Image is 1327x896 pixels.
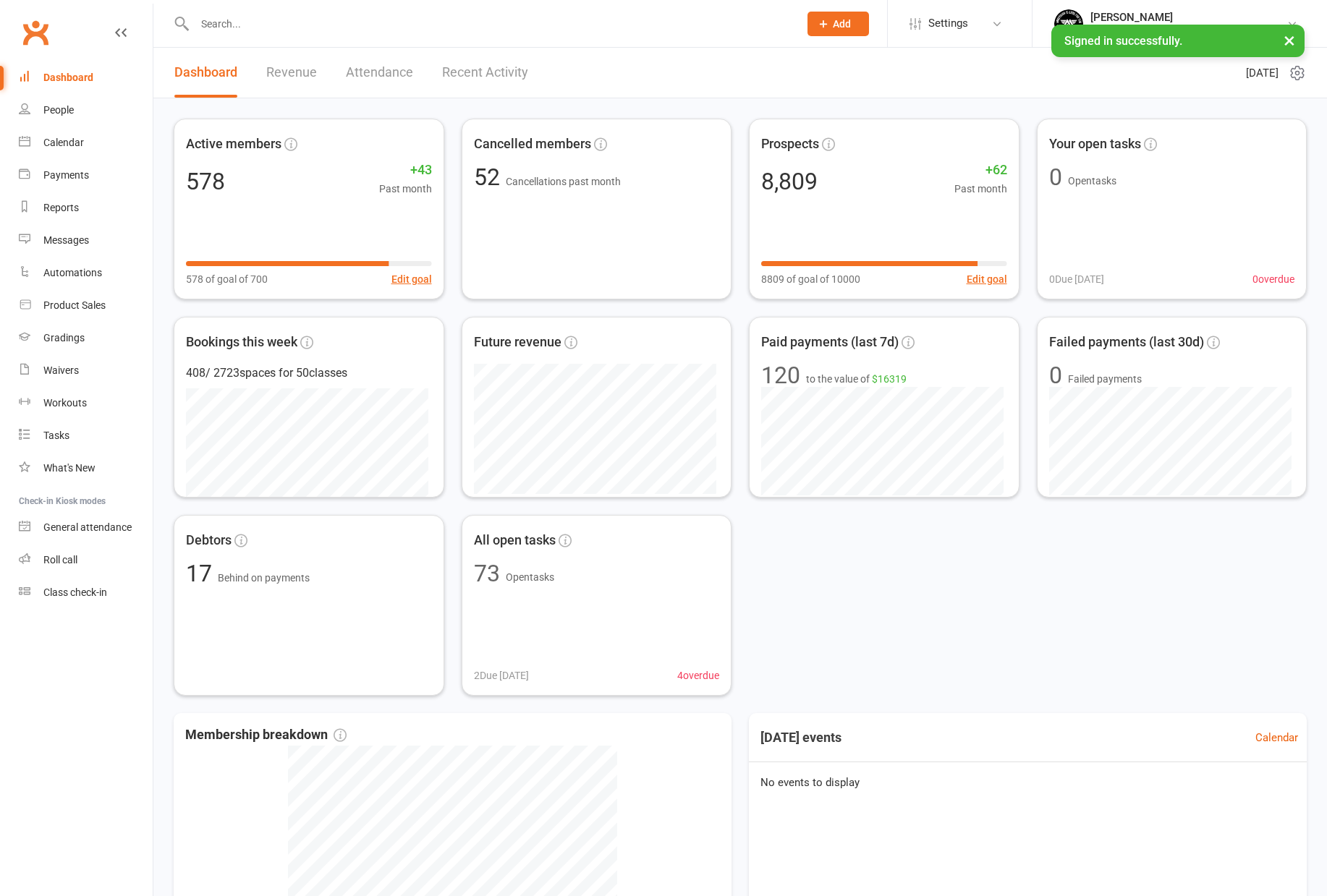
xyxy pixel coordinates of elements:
span: Debtors [186,530,232,551]
span: [DATE] [1246,64,1279,82]
a: Automations [19,257,153,289]
h3: [DATE] events [749,725,853,751]
a: General attendance kiosk mode [19,511,153,544]
div: General attendance [43,521,132,533]
span: Failed payments [1068,371,1142,387]
span: 17 [186,560,218,587]
a: Class kiosk mode [19,576,153,609]
span: Membership breakdown [185,725,347,746]
div: Product Sales [43,299,106,311]
span: 0 overdue [1252,271,1294,287]
span: All open tasks [474,530,556,551]
a: Revenue [266,48,317,98]
span: Behind on payments [218,572,310,584]
a: Tasks [19,419,153,452]
span: Cancellations past month [506,176,621,187]
a: Reports [19,192,153,224]
div: 120 [761,364,800,387]
input: Search... [190,14,789,34]
a: Gradings [19,322,153,354]
div: 0 [1049,364,1062,387]
button: Add [807,12,869,36]
span: Bookings this week [186,332,297,353]
a: Attendance [346,48,413,98]
a: Product Sales [19,289,153,322]
div: 73 [474,562,500,585]
div: 578 [186,170,225,193]
div: Workouts [43,397,87,409]
span: Failed payments (last 30d) [1049,332,1204,353]
span: 0 Due [DATE] [1049,271,1104,287]
span: Paid payments (last 7d) [761,332,899,353]
div: Class check-in [43,586,107,598]
a: Clubworx [17,14,54,51]
button: Edit goal [967,271,1007,287]
img: thumb_image1704201953.png [1054,9,1083,38]
span: $16319 [872,373,907,385]
span: Active members [186,134,281,155]
span: Past month [954,181,1007,197]
span: Add [833,18,851,30]
a: Waivers [19,354,153,387]
a: What's New [19,452,153,485]
span: 4 overdue [677,667,719,683]
span: Open tasks [1068,175,1116,187]
div: Payments [43,169,89,181]
span: +43 [379,160,432,181]
span: +62 [954,160,1007,181]
span: to the value of [806,371,907,387]
div: People [43,104,74,116]
div: No events to display [743,762,1313,803]
div: Waivers [43,364,79,376]
div: Dashboard [43,72,93,83]
span: 2 Due [DATE] [474,667,529,683]
div: [PERSON_NAME] [1090,11,1286,24]
span: Past month [379,181,432,197]
a: Calendar [1255,729,1298,746]
div: 0 [1049,166,1062,189]
div: 408 / 2723 spaces for 50 classes [186,364,432,383]
a: Roll call [19,544,153,576]
div: Calendar [43,137,84,148]
a: Dashboard [174,48,237,98]
span: Prospects [761,134,819,155]
button: × [1276,25,1302,56]
div: Tasks [43,430,69,441]
a: People [19,94,153,127]
span: 578 of goal of 700 [186,271,268,287]
span: 8809 of goal of 10000 [761,271,860,287]
div: Roll call [43,554,77,566]
span: Open tasks [506,571,554,583]
a: Workouts [19,387,153,419]
div: Reports [43,202,79,213]
a: Payments [19,159,153,192]
span: Future revenue [474,332,561,353]
a: Recent Activity [442,48,528,98]
span: 52 [474,163,506,191]
span: Settings [928,7,968,40]
div: What's New [43,462,96,474]
span: Your open tasks [1049,134,1141,155]
div: Immersion MMA [PERSON_NAME] Waverley [1090,24,1286,37]
div: Automations [43,267,102,278]
a: Calendar [19,127,153,159]
div: Gradings [43,332,85,344]
span: Signed in successfully. [1064,34,1182,48]
div: Messages [43,234,89,246]
a: Dashboard [19,61,153,94]
a: Messages [19,224,153,257]
span: Cancelled members [474,134,591,155]
div: 8,809 [761,170,818,193]
button: Edit goal [391,271,432,287]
